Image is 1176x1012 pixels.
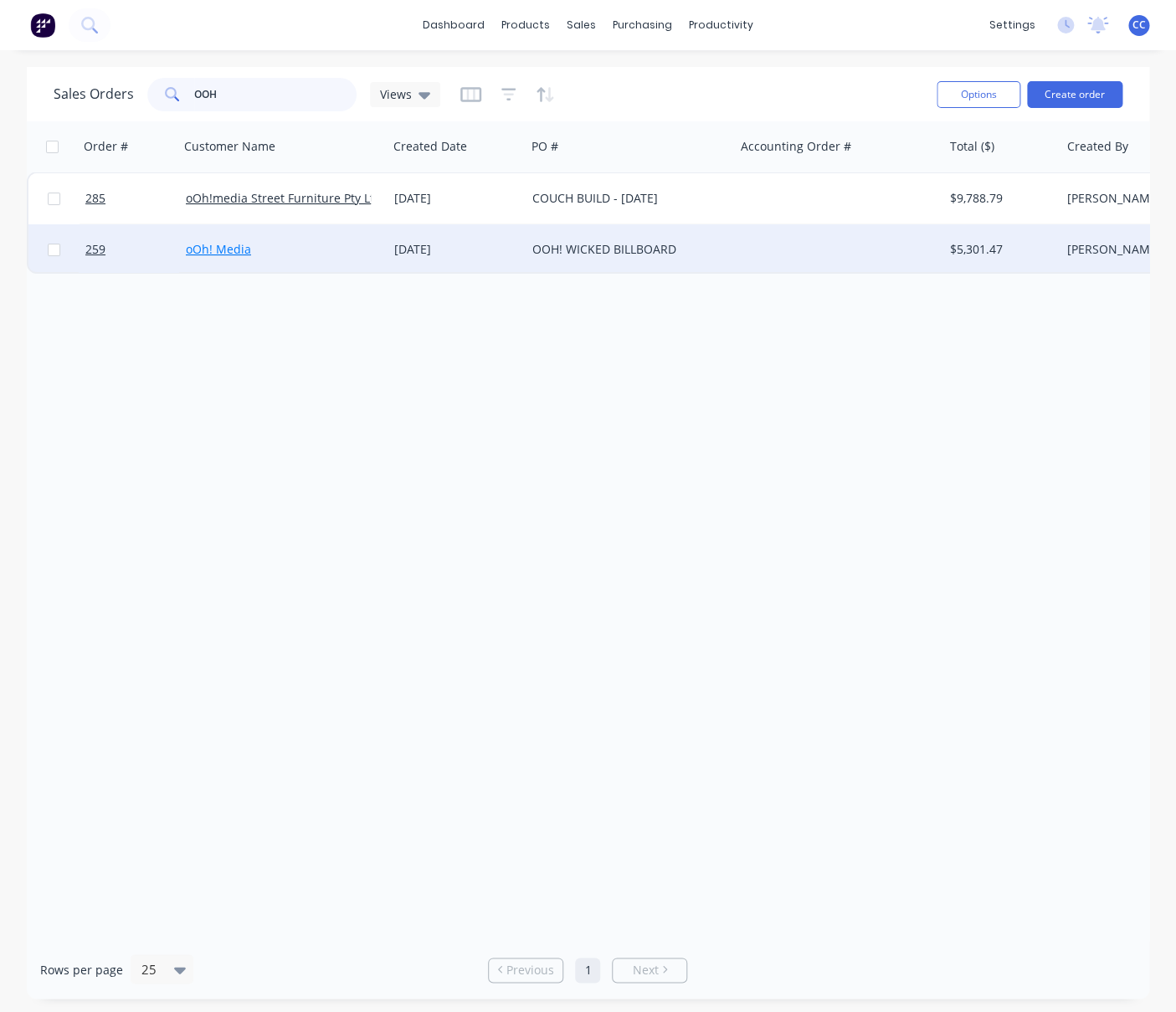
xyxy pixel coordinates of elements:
div: Created Date [393,138,467,155]
a: Page 1 is your current page [575,958,600,983]
div: PO # [532,138,558,155]
span: 285 [85,190,105,207]
h1: Sales Orders [54,86,134,102]
div: Total ($) [950,138,994,155]
span: Rows per page [40,962,123,979]
div: Accounting Order # [741,138,851,155]
span: Previous [506,962,554,979]
span: 259 [85,241,105,258]
div: [DATE] [394,241,519,258]
div: COUCH BUILD - [DATE] [532,190,718,207]
span: Next [633,962,659,979]
ul: Pagination [481,958,694,983]
a: oOh!media Street Furniture Pty Ltd [186,190,382,206]
input: Search... [194,78,357,111]
div: Customer Name [184,138,275,155]
span: Views [380,85,412,103]
button: Options [937,81,1020,108]
a: oOh! Media [186,241,251,257]
div: $9,788.79 [950,190,1048,207]
span: CC [1132,18,1146,33]
div: productivity [680,13,762,38]
div: $5,301.47 [950,241,1048,258]
a: Next page [613,962,686,979]
div: Order # [84,138,128,155]
div: Created By [1067,138,1128,155]
a: dashboard [414,13,493,38]
div: OOH! WICKED BILLBOARD [532,241,718,258]
button: Create order [1027,81,1122,108]
div: [DATE] [394,190,519,207]
div: products [493,13,558,38]
div: purchasing [604,13,680,38]
a: Previous page [489,962,562,979]
img: Factory [30,13,55,38]
a: 259 [85,224,186,275]
div: settings [981,13,1044,38]
a: 285 [85,173,186,223]
div: sales [558,13,604,38]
